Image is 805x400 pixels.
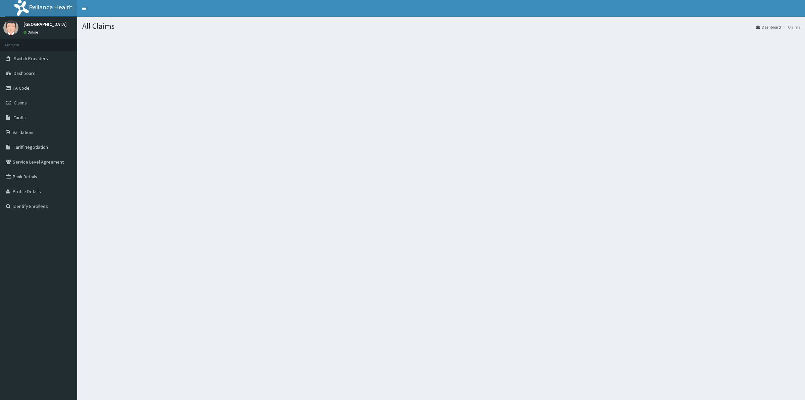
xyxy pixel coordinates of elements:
img: User Image [3,20,18,35]
span: Claims [14,100,27,106]
span: Switch Providers [14,55,48,61]
span: Tariff Negotiation [14,144,48,150]
h1: All Claims [82,22,800,31]
span: Dashboard [14,70,36,76]
a: Online [23,30,40,35]
a: Dashboard [756,24,781,30]
p: [GEOGRAPHIC_DATA] [23,22,67,27]
span: Tariffs [14,115,26,121]
li: Claims [782,24,800,30]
